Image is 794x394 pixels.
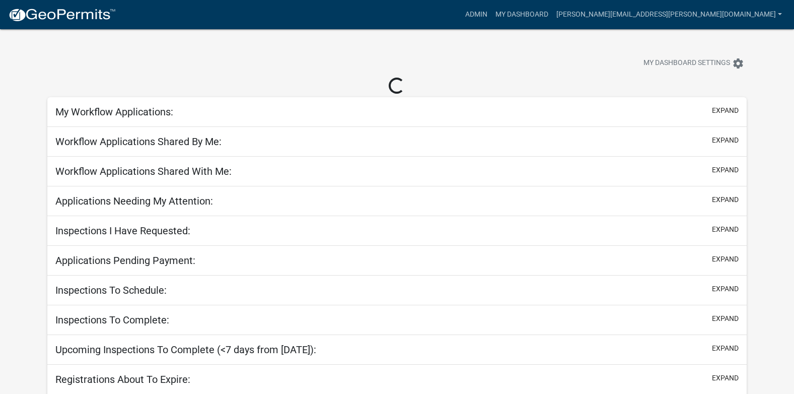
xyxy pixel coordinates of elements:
h5: Inspections To Schedule: [55,284,167,296]
h5: Applications Needing My Attention: [55,195,213,207]
button: My Dashboard Settingssettings [635,53,752,73]
button: expand [712,165,739,175]
h5: Inspections I Have Requested: [55,225,190,237]
h5: Inspections To Complete: [55,314,169,326]
button: expand [712,313,739,324]
button: expand [712,254,739,265]
span: My Dashboard Settings [643,57,730,70]
button: expand [712,135,739,146]
h5: Registrations About To Expire: [55,373,190,385]
h5: My Workflow Applications: [55,106,173,118]
button: expand [712,373,739,383]
h5: Applications Pending Payment: [55,254,195,267]
a: My Dashboard [491,5,552,24]
button: expand [712,284,739,294]
button: expand [712,194,739,205]
a: [PERSON_NAME][EMAIL_ADDRESS][PERSON_NAME][DOMAIN_NAME] [552,5,786,24]
a: Admin [461,5,491,24]
i: settings [732,57,744,70]
button: expand [712,224,739,235]
h5: Workflow Applications Shared By Me: [55,136,222,148]
h5: Workflow Applications Shared With Me: [55,165,232,177]
button: expand [712,105,739,116]
h5: Upcoming Inspections To Complete (<7 days from [DATE]): [55,344,316,356]
button: expand [712,343,739,354]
